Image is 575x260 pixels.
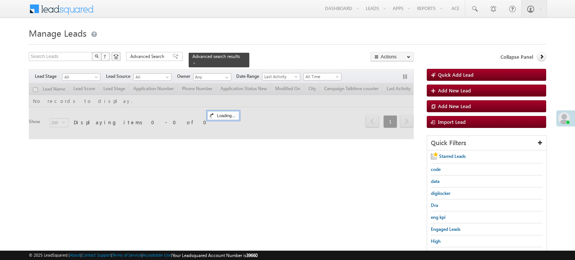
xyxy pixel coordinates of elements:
span: Dra [431,202,438,208]
span: Import Lead [438,119,466,125]
span: Starred Leads [439,153,466,159]
span: Lead Source [106,73,133,80]
div: Loading... [207,111,239,120]
a: All [62,73,100,81]
span: Date Range [236,73,262,80]
div: Quick Filters [427,136,547,150]
span: Advanced search results [192,53,240,59]
a: Contact Support [82,253,111,257]
span: High [431,238,441,244]
a: Acceptable Use [143,253,171,257]
span: Advanced Search [130,53,167,60]
a: Show All Items [221,74,231,81]
span: Engaged Leads [431,226,460,232]
span: Your Leadsquared Account Number is [172,253,258,258]
a: All Time [303,73,341,80]
span: 39660 [246,253,258,258]
input: Type to Search [193,73,231,81]
span: data [431,178,439,184]
span: Collapse Panel [501,53,533,60]
span: All [134,74,169,80]
span: ? [104,53,107,59]
span: Add New Lead [438,103,471,109]
span: Quick Add Lead [438,71,474,78]
span: All [63,74,98,80]
a: All [133,73,171,81]
span: eng kpi [431,214,445,220]
span: © 2025 LeadSquared | | | | | [29,252,258,259]
span: code [431,166,441,172]
img: Search [95,54,98,58]
span: Last Activity [262,73,298,80]
span: All Time [304,73,339,80]
span: Owner [177,73,193,80]
span: Manage Leads [29,27,86,39]
span: Lead Stage [35,73,62,80]
button: ? [101,52,110,61]
button: Actions [371,52,414,61]
a: Terms of Service [112,253,142,257]
a: About [70,253,80,257]
a: Last Activity [262,73,300,80]
span: Add New Lead [438,87,471,94]
span: digilocker [431,190,450,196]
